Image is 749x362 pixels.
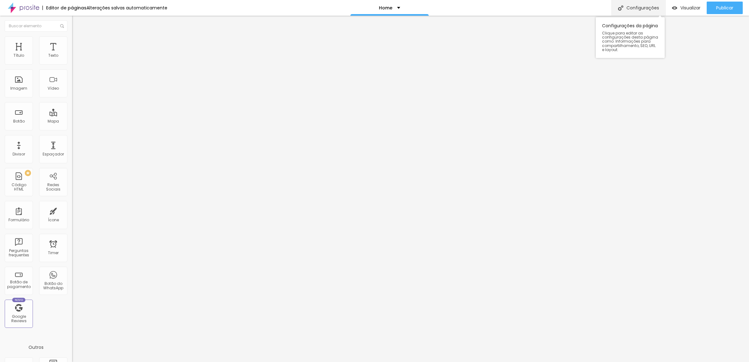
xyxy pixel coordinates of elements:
img: Icone [618,5,623,11]
div: Ícone [48,218,59,222]
div: Código HTML [6,183,31,192]
div: Formulário [8,218,29,222]
div: Perguntas frequentes [6,249,31,258]
div: Botão [13,119,25,123]
div: Botão do WhatsApp [41,281,65,291]
img: Icone [60,24,64,28]
div: Alterações salvas automaticamente [86,6,167,10]
div: Mapa [48,119,59,123]
p: Home [379,6,392,10]
div: Redes Sociais [41,183,65,192]
span: Clique para editar as configurações desta página como: Informações para compartilhamento, SEO, UR... [602,31,658,52]
div: Botão de pagamento [6,280,31,289]
span: Publicar [716,5,733,10]
div: Google Reviews [6,314,31,323]
img: view-1.svg [672,5,677,11]
div: Novo [12,298,26,302]
input: Buscar elemento [5,20,67,32]
div: Texto [48,53,58,58]
div: Divisor [13,152,25,156]
div: Timer [48,251,59,255]
button: Visualizar [666,2,707,14]
iframe: Editor [72,16,749,362]
span: Visualizar [680,5,700,10]
div: Editor de páginas [42,6,86,10]
div: Configurações da página [596,17,665,58]
div: Vídeo [48,86,59,91]
div: Título [13,53,24,58]
div: Espaçador [43,152,64,156]
div: Imagem [10,86,27,91]
button: Publicar [707,2,743,14]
